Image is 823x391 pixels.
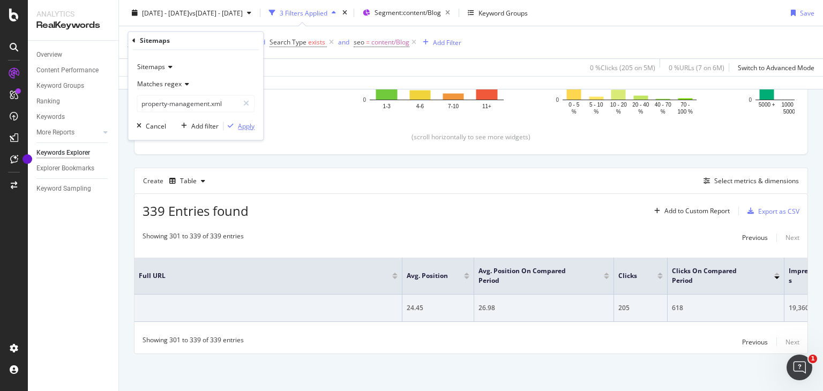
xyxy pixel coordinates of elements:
[655,102,672,108] text: 40 - 70
[177,121,219,132] button: Add filter
[478,8,528,17] div: Keyword Groups
[366,37,370,47] span: =
[36,9,110,19] div: Analytics
[147,132,795,141] div: (scroll horizontally to see more widgets)
[616,109,621,115] text: %
[36,96,111,107] a: Ranking
[36,65,99,76] div: Content Performance
[375,8,441,17] span: Segment: content/Blog
[137,80,182,89] span: Matches regex
[650,202,730,220] button: Add to Custom Report
[308,37,325,47] span: exists
[143,231,244,244] div: Showing 301 to 339 of 339 entries
[36,147,90,159] div: Keywords Explorer
[448,103,459,109] text: 7-10
[661,109,665,115] text: %
[463,4,532,21] button: Keyword Groups
[742,231,768,244] button: Previous
[36,80,111,92] a: Keyword Groups
[556,97,559,103] text: 0
[742,335,768,348] button: Previous
[180,178,197,184] div: Table
[23,154,32,164] div: Tooltip anchor
[734,59,814,76] button: Switch to Advanced Mode
[785,335,799,348] button: Next
[785,233,799,242] div: Next
[137,63,165,72] span: Sitemaps
[610,102,627,108] text: 10 - 20
[358,4,454,21] button: Segment:content/Blog
[809,355,817,363] span: 1
[36,111,111,123] a: Keywords
[672,303,780,313] div: 618
[742,337,768,347] div: Previous
[140,36,170,45] div: Sitemaps
[223,121,255,132] button: Apply
[36,183,111,194] a: Keyword Sampling
[128,4,256,21] button: [DATE] - [DATE]vs[DATE] - [DATE]
[787,4,814,21] button: Save
[143,335,244,348] div: Showing 301 to 339 of 339 entries
[132,121,166,132] button: Cancel
[354,37,364,47] span: seo
[36,111,65,123] div: Keywords
[383,103,391,109] text: 1-3
[280,8,327,17] div: 3 Filters Applied
[363,97,366,103] text: 0
[678,109,693,115] text: 100 %
[669,63,724,72] div: 0 % URLs ( 7 on 6M )
[680,102,690,108] text: 70 -
[594,109,598,115] text: %
[568,102,579,108] text: 0 - 5
[785,337,799,347] div: Next
[638,109,643,115] text: %
[36,49,111,61] a: Overview
[758,207,799,216] div: Export as CSV
[743,202,799,220] button: Export as CSV
[590,63,655,72] div: 0 % Clicks ( 205 on 5M )
[407,303,469,313] div: 24.45
[759,102,775,108] text: 5000 +
[785,231,799,244] button: Next
[143,202,249,220] span: 339 Entries found
[165,172,210,190] button: Table
[270,37,306,47] span: Search Type
[139,271,376,281] span: Full URL
[742,233,768,242] div: Previous
[589,102,603,108] text: 5 - 10
[36,19,110,32] div: RealKeywords
[371,35,409,50] span: content/Blog
[36,80,84,92] div: Keyword Groups
[618,303,663,313] div: 205
[478,266,588,285] span: Avg. Position On Compared Period
[189,8,243,17] span: vs [DATE] - [DATE]
[338,37,349,47] div: and
[672,266,758,285] span: Clicks On Compared Period
[143,172,210,190] div: Create
[618,271,641,281] span: Clicks
[800,8,814,17] div: Save
[572,109,577,115] text: %
[699,175,799,187] button: Select metrics & dimensions
[36,65,111,76] a: Content Performance
[36,96,60,107] div: Ranking
[36,127,74,138] div: More Reports
[340,7,349,18] div: times
[783,109,796,115] text: 5000
[664,208,730,214] div: Add to Custom Report
[265,4,340,21] button: 3 Filters Applied
[146,122,166,131] div: Cancel
[738,63,814,72] div: Switch to Advanced Mode
[782,102,797,108] text: 1000 -
[632,102,649,108] text: 20 - 40
[418,36,461,49] button: Add Filter
[482,103,491,109] text: 11+
[714,176,799,185] div: Select metrics & dimensions
[36,147,111,159] a: Keywords Explorer
[36,163,111,174] a: Explorer Bookmarks
[433,37,461,47] div: Add Filter
[787,355,812,380] iframe: Intercom live chat
[407,271,448,281] span: Avg. Position
[36,183,91,194] div: Keyword Sampling
[416,103,424,109] text: 4-6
